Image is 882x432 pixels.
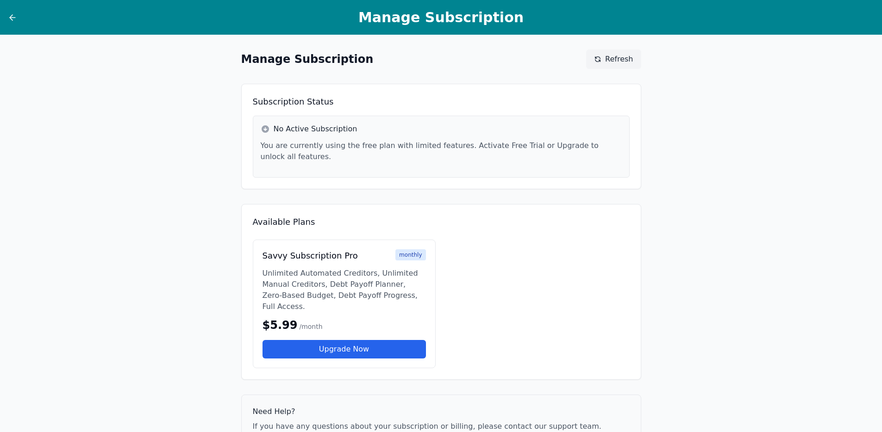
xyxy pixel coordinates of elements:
[395,249,425,260] div: monthly
[263,318,426,333] div: $5.99
[261,140,622,162] p: You are currently using the free plan with limited features. Activate Free Trial or Upgrade to un...
[253,216,630,228] h2: Available Plans
[253,406,630,417] h3: Need Help?
[299,323,322,330] span: /month
[241,52,374,67] h1: Manage Subscription
[605,54,633,65] span: Refresh
[263,249,358,262] h3: Savvy Subscription Pro
[274,123,357,135] span: No Active Subscription
[263,268,426,312] p: Unlimited Automated Creditors, Unlimited Manual Creditors, Debt Payoff Planner, Zero-Based Budget...
[586,49,641,69] button: Refresh
[253,95,630,108] h2: Subscription Status
[263,340,426,358] a: Upgrade Now
[57,9,825,26] h1: Manage Subscription
[253,421,630,432] p: If you have any questions about your subscription or billing, please contact our support team.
